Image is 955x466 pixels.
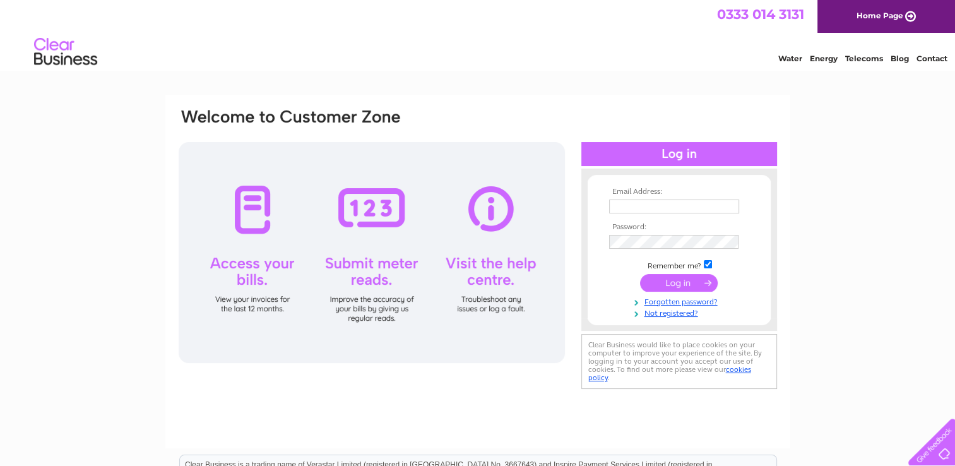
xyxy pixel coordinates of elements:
[588,365,751,382] a: cookies policy
[845,54,883,63] a: Telecoms
[606,223,752,232] th: Password:
[891,54,909,63] a: Blog
[180,7,776,61] div: Clear Business is a trading name of Verastar Limited (registered in [GEOGRAPHIC_DATA] No. 3667643...
[606,258,752,271] td: Remember me?
[717,6,804,22] a: 0333 014 3131
[606,188,752,196] th: Email Address:
[609,306,752,318] a: Not registered?
[640,274,718,292] input: Submit
[810,54,838,63] a: Energy
[581,334,777,389] div: Clear Business would like to place cookies on your computer to improve your experience of the sit...
[916,54,947,63] a: Contact
[609,295,752,307] a: Forgotten password?
[33,33,98,71] img: logo.png
[778,54,802,63] a: Water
